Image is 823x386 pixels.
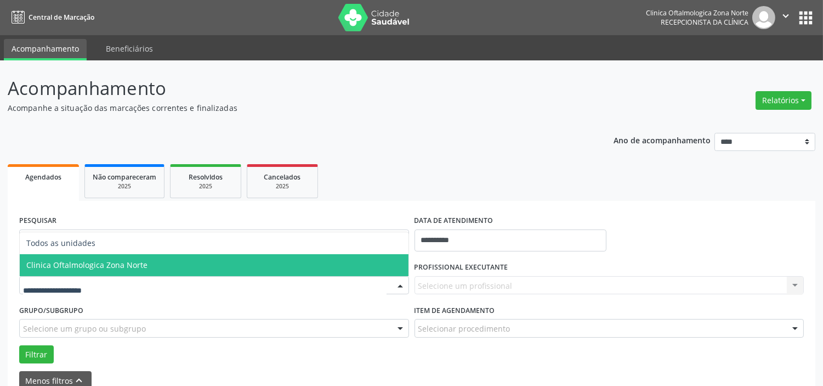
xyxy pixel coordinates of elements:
[614,133,711,147] p: Ano de acompanhamento
[8,75,573,102] p: Acompanhamento
[756,91,811,110] button: Relatórios
[418,323,510,334] span: Selecionar procedimento
[26,260,147,270] span: Clinica Oftalmologica Zona Norte
[19,212,56,230] label: PESQUISAR
[178,182,233,191] div: 2025
[93,172,156,182] span: Não compareceram
[93,182,156,191] div: 2025
[646,8,748,18] div: Clinica Oftalmologica Zona Norte
[264,172,301,182] span: Cancelados
[26,238,95,248] span: Todos as unidades
[415,302,495,319] label: Item de agendamento
[19,302,83,319] label: Grupo/Subgrupo
[189,172,223,182] span: Resolvidos
[8,102,573,114] p: Acompanhe a situação das marcações correntes e finalizadas
[19,345,54,364] button: Filtrar
[780,10,792,22] i: 
[752,6,775,29] img: img
[661,18,748,27] span: Recepcionista da clínica
[29,13,94,22] span: Central de Marcação
[415,259,508,276] label: PROFISSIONAL EXECUTANTE
[415,212,493,230] label: DATA DE ATENDIMENTO
[23,323,146,334] span: Selecione um grupo ou subgrupo
[796,8,815,27] button: apps
[98,39,161,58] a: Beneficiários
[255,182,310,191] div: 2025
[4,39,87,60] a: Acompanhamento
[775,6,796,29] button: 
[25,172,61,182] span: Agendados
[8,8,94,26] a: Central de Marcação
